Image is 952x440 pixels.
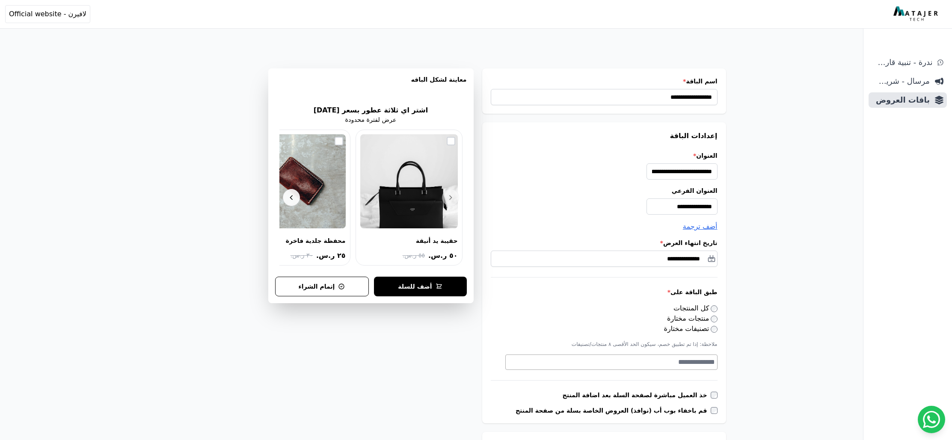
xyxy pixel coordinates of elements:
[491,341,718,348] p: ملاحظة: إذا تم تطبيق خصم، سيكون الحد الأقصى ٨ منتجات/تصنيفات
[248,134,346,228] img: محفظة جلدية فاخرة
[275,277,369,296] button: إتمام الشراء
[403,251,425,260] span: ٥٥ ر.س.
[491,288,718,296] label: طبق الباقة على
[5,5,90,23] button: لافيرن - Official website
[316,251,346,261] span: ٢٥ ر.س.
[711,326,718,333] input: تصنيفات مختارة
[667,314,717,322] label: منتجات مختارة
[360,134,458,228] img: حقيبة يد أنيقة
[711,305,718,312] input: كل المنتجات
[664,325,718,333] label: تصنيفات مختارة
[491,186,718,195] label: العنوان الفرعي
[893,6,940,22] img: MatajerTech Logo
[673,304,718,312] label: كل المنتجات
[491,77,718,86] label: اسم الباقة
[416,237,458,245] div: حقيبة يد أنيقة
[516,406,711,415] label: قم باخفاء بوب أب (نوافذ) العروض الخاصة بسلة من صفحة المنتج
[9,9,86,19] span: لافيرن - Official website
[428,251,458,261] span: ٥٠ ر.س.
[345,115,397,125] p: عرض لفترة محدودة
[506,357,715,367] textarea: Search
[872,75,930,87] span: مرسال - شريط دعاية
[683,222,718,230] span: أضف ترجمة
[872,94,930,106] span: باقات العروض
[491,151,718,160] label: العنوان
[491,131,718,141] h3: إعدادات الباقة
[442,189,459,206] button: Previous
[314,105,428,115] h2: اشتر اي ثلاثة عطور بسعر [DATE]
[275,75,467,94] h3: معاينة لشكل الباقه
[286,237,346,245] div: محفظة جلدية فاخرة
[291,251,313,260] span: ٣٠ ر.س.
[491,239,718,247] label: تاريخ انتهاء العرض
[872,56,932,68] span: ندرة - تنبية قارب علي النفاذ
[683,221,718,232] button: أضف ترجمة
[711,316,718,322] input: منتجات مختارة
[283,189,300,206] button: Next
[374,277,467,296] button: أضف للسلة
[563,391,711,399] label: خذ العميل مباشرة لصفحة السلة بعد اضافة المنتج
